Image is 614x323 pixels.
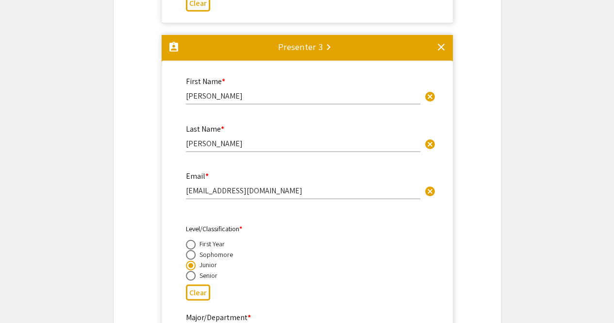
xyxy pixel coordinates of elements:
mat-expansion-panel-header: Presenter 3 [162,35,453,66]
div: Sophomore [199,250,233,259]
mat-label: Major/Department [186,312,251,323]
button: Clear [420,134,440,153]
mat-label: Last Name [186,124,224,134]
mat-label: First Name [186,76,225,86]
mat-label: Level/Classification [186,224,242,233]
mat-icon: clear [435,41,447,53]
div: Junior [199,260,217,270]
input: Type Here [186,186,420,196]
div: Presenter 3 [278,40,323,53]
mat-label: Email [186,171,209,181]
iframe: Chat [7,279,41,316]
button: Clear [186,285,210,301]
div: Senior [199,271,217,280]
mat-icon: keyboard_arrow_right [323,41,334,53]
span: cancel [424,138,436,150]
button: Clear [420,181,440,200]
button: Clear [420,86,440,106]
div: First Year [199,239,225,249]
input: Type Here [186,91,420,101]
span: cancel [424,91,436,102]
span: cancel [424,186,436,197]
input: Type Here [186,138,420,149]
mat-icon: assignment_ind [168,41,180,53]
